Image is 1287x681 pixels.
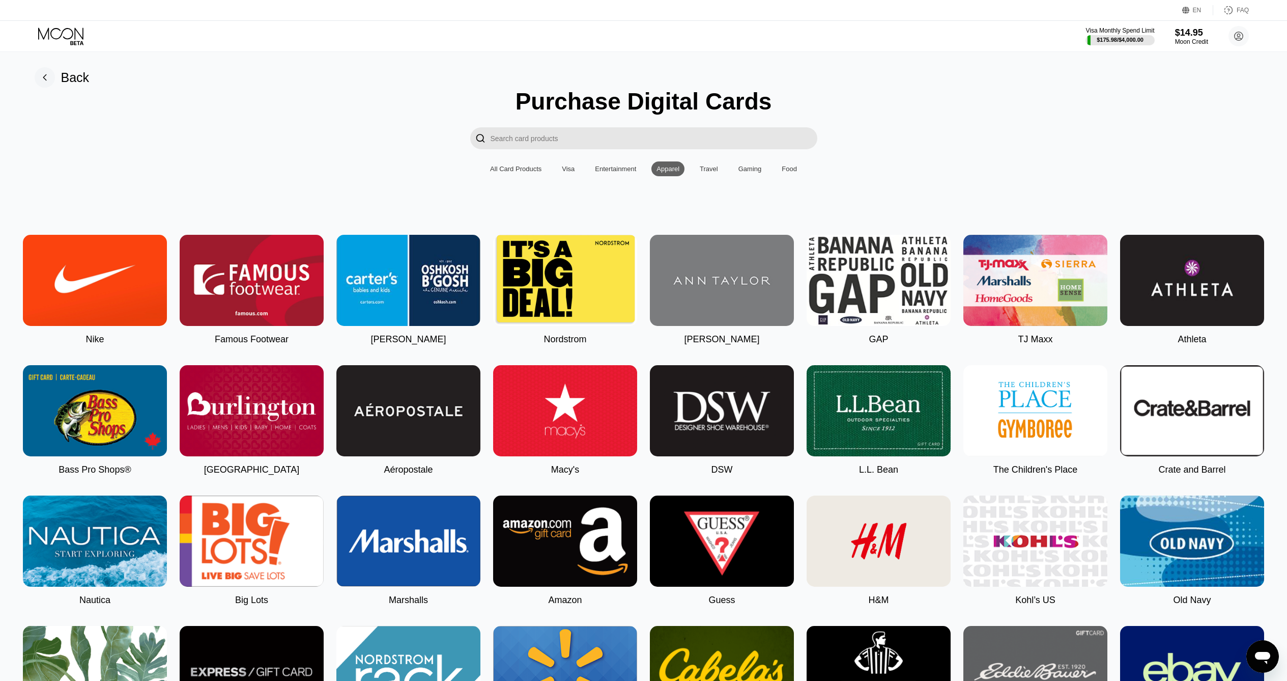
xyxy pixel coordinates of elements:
div: Purchase Digital Cards [516,88,772,115]
div: Big Lots [235,595,268,606]
div: Aéropostale [384,465,433,475]
div: All Card Products [490,165,541,173]
div: $14.95 [1175,28,1208,38]
div: Famous Footwear [215,334,289,345]
div: Nautica [79,595,110,606]
div: Nordstrom [544,334,586,345]
div: Moon Credit [1175,38,1208,45]
div: Food [777,161,802,176]
div: Visa [562,165,575,173]
input: Search card products [491,127,817,149]
div: Apparel [651,161,684,176]
div: $175.98 / $4,000.00 [1097,37,1143,43]
div: Macy's [551,465,579,475]
div: FAQ [1213,5,1249,15]
div: H&M [869,595,889,606]
div: Travel [695,161,723,176]
div: Nike [85,334,104,345]
div: TJ Maxx [1018,334,1052,345]
div: Amazon [548,595,582,606]
div:  [470,127,491,149]
div: GAP [869,334,888,345]
div: [GEOGRAPHIC_DATA] [204,465,299,475]
div: Back [61,70,90,85]
div: [PERSON_NAME] [370,334,446,345]
div: Old Navy [1173,595,1211,606]
div: Crate and Barrel [1158,465,1225,475]
div: Kohl’s US [1015,595,1055,606]
div: $14.95Moon Credit [1175,28,1208,45]
div: All Card Products [485,161,547,176]
div: Visa [557,161,580,176]
div: Visa Monthly Spend Limit [1085,27,1154,34]
div: The Children's Place [993,465,1078,475]
div: Apparel [656,165,679,173]
div: Entertainment [590,161,641,176]
div: Athleta [1178,334,1206,345]
div: Visa Monthly Spend Limit$175.98/$4,000.00 [1085,27,1154,45]
div: Bass Pro Shops® [59,465,131,475]
div: EN [1193,7,1202,14]
div: EN [1182,5,1213,15]
div: Gaming [733,161,767,176]
div: Travel [700,165,718,173]
div: DSW [711,465,733,475]
div: Food [782,165,797,173]
div:  [475,132,485,144]
div: [PERSON_NAME] [684,334,759,345]
div: Marshalls [389,595,428,606]
div: FAQ [1237,7,1249,14]
div: Guess [708,595,735,606]
div: L.L. Bean [859,465,898,475]
div: Entertainment [595,165,636,173]
div: Back [35,67,90,88]
iframe: Кнопка запуска окна обмена сообщениями [1246,640,1279,673]
div: Gaming [738,165,762,173]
